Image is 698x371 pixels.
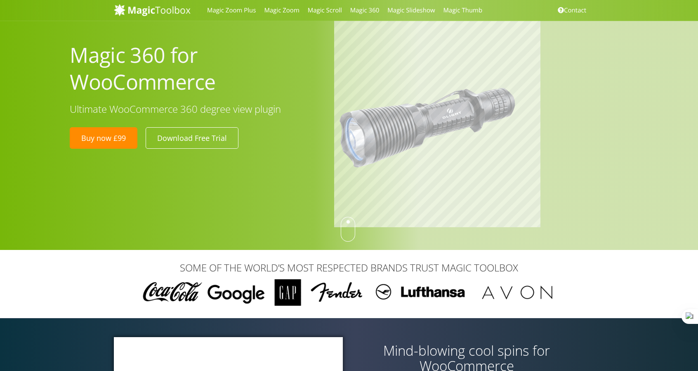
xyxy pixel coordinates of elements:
[138,279,560,306] img: Magic Toolbox Customers
[114,4,191,16] img: MagicToolbox.com - Image tools for your website
[70,127,137,149] a: Buy now £99
[70,42,322,95] h1: Magic 360 for WooCommerce
[70,104,322,114] h3: Ultimate WooCommerce 360 degree view plugin
[146,127,238,149] a: Download Free Trial
[114,262,584,273] h3: SOME OF THE WORLD’S MOST RESPECTED BRANDS TRUST MAGIC TOOLBOX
